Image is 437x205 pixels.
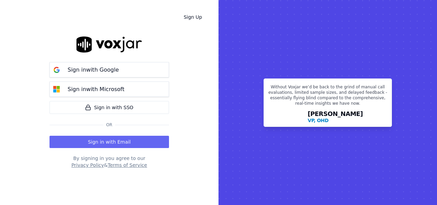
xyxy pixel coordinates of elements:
button: Sign inwith Google [50,62,169,77]
button: Sign in with Email [50,136,169,148]
span: Or [103,122,115,128]
p: Sign in with Microsoft [68,85,124,93]
a: Sign in with SSO [50,101,169,114]
img: logo [76,36,142,53]
a: Sign Up [178,11,208,23]
p: VP, OHD [308,117,328,124]
p: Sign in with Google [68,66,119,74]
div: [PERSON_NAME] [308,111,363,124]
button: Terms of Service [108,162,147,169]
img: google Sign in button [50,63,64,77]
p: Without Voxjar we’d be back to the grind of manual call evaluations, limited sample sizes, and de... [268,84,387,109]
div: By signing in you agree to our & [50,155,169,169]
button: Privacy Policy [71,162,104,169]
img: microsoft Sign in button [50,83,64,96]
button: Sign inwith Microsoft [50,82,169,97]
